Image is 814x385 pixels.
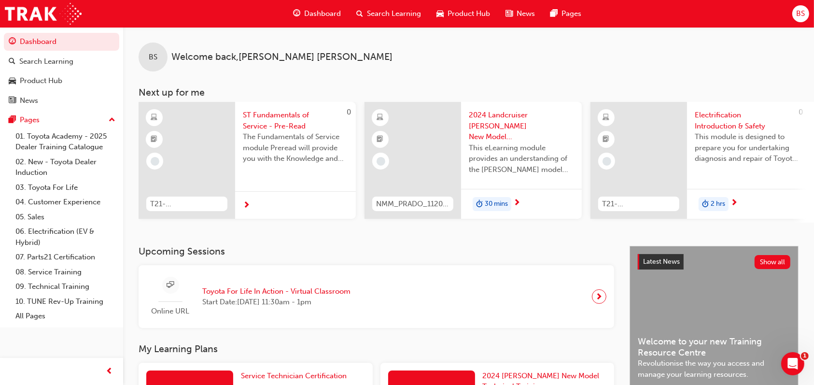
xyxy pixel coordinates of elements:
[241,371,351,382] a: Service Technician Certification
[151,157,159,166] span: learningRecordVerb_NONE-icon
[243,201,250,210] span: next-icon
[4,92,119,110] a: News
[377,157,385,166] span: learningRecordVerb_NONE-icon
[781,352,804,375] iframe: Intercom live chat
[561,8,581,19] span: Pages
[796,8,805,19] span: BS
[543,4,589,24] a: pages-iconPages
[4,111,119,129] button: Pages
[505,8,513,20] span: news-icon
[603,157,611,166] span: learningRecordVerb_NONE-icon
[9,57,15,66] span: search-icon
[367,8,421,19] span: Search Learning
[365,102,582,219] a: NMM_PRADO_112024_MODULE_12024 Landcruiser [PERSON_NAME] New Model Mechanisms - Model Outline 1Thi...
[638,254,790,270] a: Latest NewsShow all
[202,297,351,308] span: Start Date: [DATE] 11:30am - 1pm
[167,279,174,291] span: sessionType_ONLINE_URL-icon
[4,53,119,71] a: Search Learning
[12,279,119,294] a: 09. Technical Training
[12,265,119,280] a: 08. Service Training
[730,199,738,208] span: next-icon
[4,33,119,51] a: Dashboard
[602,199,675,210] span: T21-FOD_HVIS_PREREQ
[638,336,790,358] span: Welcome to your new Training Resource Centre
[12,195,119,210] a: 04. Customer Experience
[12,180,119,195] a: 03. Toyota For Life
[146,306,195,317] span: Online URL
[9,116,16,125] span: pages-icon
[498,4,543,24] a: news-iconNews
[12,309,119,324] a: All Pages
[20,114,40,126] div: Pages
[799,108,803,116] span: 0
[469,143,574,175] span: This eLearning module provides an understanding of the [PERSON_NAME] model line-up and its Katash...
[377,112,384,124] span: learningResourceType_ELEARNING-icon
[436,8,444,20] span: car-icon
[9,77,16,86] span: car-icon
[139,246,614,257] h3: Upcoming Sessions
[695,131,800,164] span: This module is designed to prepare you for undertaking diagnosis and repair of Toyota & Lexus Ele...
[711,199,725,210] span: 2 hrs
[106,366,113,378] span: prev-icon
[12,155,119,180] a: 02. New - Toyota Dealer Induction
[109,114,115,127] span: up-icon
[20,95,38,106] div: News
[603,112,610,124] span: learningResourceType_ELEARNING-icon
[448,8,490,19] span: Product Hub
[476,198,483,211] span: duration-icon
[285,4,349,24] a: guage-iconDashboard
[792,5,809,22] button: BS
[12,294,119,309] a: 10. TUNE Rev-Up Training
[643,257,680,266] span: Latest News
[349,4,429,24] a: search-iconSearch Learning
[139,102,356,219] a: 0T21-STFOS_PRE_READST Fundamentals of Service - Pre-ReadThe Fundamentals of Service module Prerea...
[12,250,119,265] a: 07. Parts21 Certification
[513,199,520,208] span: next-icon
[243,131,348,164] span: The Fundamentals of Service module Preread will provide you with the Knowledge and Understanding ...
[550,8,558,20] span: pages-icon
[12,210,119,225] a: 05. Sales
[638,358,790,380] span: Revolutionise the way you access and manage your learning resources.
[4,31,119,111] button: DashboardSearch LearningProduct HubNews
[241,371,347,380] span: Service Technician Certification
[12,129,119,155] a: 01. Toyota Academy - 2025 Dealer Training Catalogue
[376,199,449,210] span: NMM_PRADO_112024_MODULE_1
[243,110,348,131] span: ST Fundamentals of Service - Pre-Read
[149,52,157,63] span: BS
[293,8,300,20] span: guage-icon
[123,87,814,98] h3: Next up for me
[695,110,800,131] span: Electrification Introduction & Safety
[469,110,574,143] span: 2024 Landcruiser [PERSON_NAME] New Model Mechanisms - Model Outline 1
[603,133,610,146] span: booktick-icon
[171,52,393,63] span: Welcome back , [PERSON_NAME] [PERSON_NAME]
[139,343,614,355] h3: My Learning Plans
[377,133,384,146] span: booktick-icon
[4,72,119,90] a: Product Hub
[485,199,508,210] span: 30 mins
[151,112,158,124] span: learningResourceType_ELEARNING-icon
[20,75,62,86] div: Product Hub
[304,8,341,19] span: Dashboard
[202,286,351,297] span: Toyota For Life In Action - Virtual Classroom
[590,102,808,219] a: 0T21-FOD_HVIS_PREREQElectrification Introduction & SafetyThis module is designed to prepare you f...
[151,133,158,146] span: booktick-icon
[801,352,809,360] span: 1
[517,8,535,19] span: News
[19,56,73,67] div: Search Learning
[356,8,363,20] span: search-icon
[702,198,709,211] span: duration-icon
[146,273,606,321] a: Online URLToyota For Life In Action - Virtual ClassroomStart Date:[DATE] 11:30am - 1pm
[12,224,119,250] a: 06. Electrification (EV & Hybrid)
[596,290,603,303] span: next-icon
[347,108,351,116] span: 0
[9,97,16,105] span: news-icon
[150,199,224,210] span: T21-STFOS_PRE_READ
[755,255,791,269] button: Show all
[9,38,16,46] span: guage-icon
[429,4,498,24] a: car-iconProduct Hub
[5,3,82,25] img: Trak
